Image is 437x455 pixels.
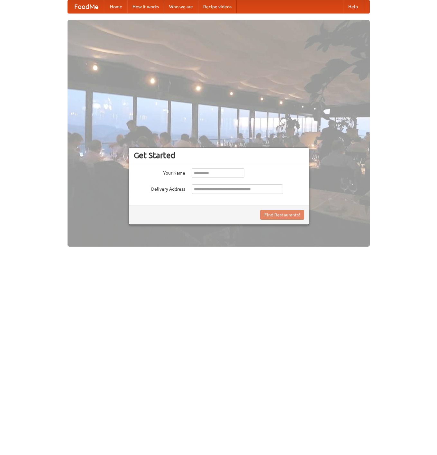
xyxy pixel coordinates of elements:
[343,0,363,13] a: Help
[134,150,304,160] h3: Get Started
[105,0,127,13] a: Home
[134,184,185,192] label: Delivery Address
[260,210,304,220] button: Find Restaurants!
[127,0,164,13] a: How it works
[198,0,237,13] a: Recipe videos
[164,0,198,13] a: Who we are
[134,168,185,176] label: Your Name
[68,0,105,13] a: FoodMe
